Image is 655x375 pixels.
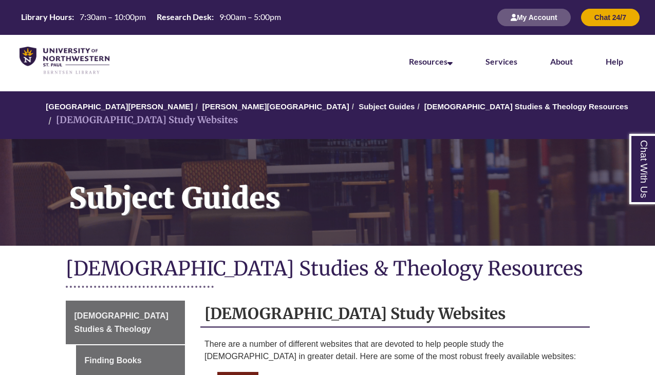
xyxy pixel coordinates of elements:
[66,256,590,283] h1: [DEMOGRAPHIC_DATA] Studies & Theology Resources
[409,56,453,66] a: Resources
[20,47,109,75] img: UNWSP Library Logo
[497,9,571,26] button: My Account
[359,102,415,111] a: Subject Guides
[581,13,640,22] a: Chat 24/7
[46,102,193,111] a: [GEOGRAPHIC_DATA][PERSON_NAME]
[17,11,285,23] table: Hours Today
[46,113,238,128] li: [DEMOGRAPHIC_DATA] Study Websites
[66,301,185,344] a: [DEMOGRAPHIC_DATA] Studies & Theology
[153,11,215,23] th: Research Desk:
[497,13,571,22] a: My Account
[550,56,573,66] a: About
[17,11,76,23] th: Library Hours:
[17,11,285,24] a: Hours Today
[200,301,590,328] h2: [DEMOGRAPHIC_DATA] Study Websites
[204,338,586,363] p: There are a number of different websites that are devoted to help people study the [DEMOGRAPHIC_D...
[424,102,628,111] a: [DEMOGRAPHIC_DATA] Studies & Theology Resources
[606,56,623,66] a: Help
[74,311,169,333] span: [DEMOGRAPHIC_DATA] Studies & Theology
[202,102,349,111] a: [PERSON_NAME][GEOGRAPHIC_DATA]
[80,12,146,22] span: 7:30am – 10:00pm
[485,56,517,66] a: Services
[581,9,640,26] button: Chat 24/7
[219,12,281,22] span: 9:00am – 5:00pm
[58,139,655,232] h1: Subject Guides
